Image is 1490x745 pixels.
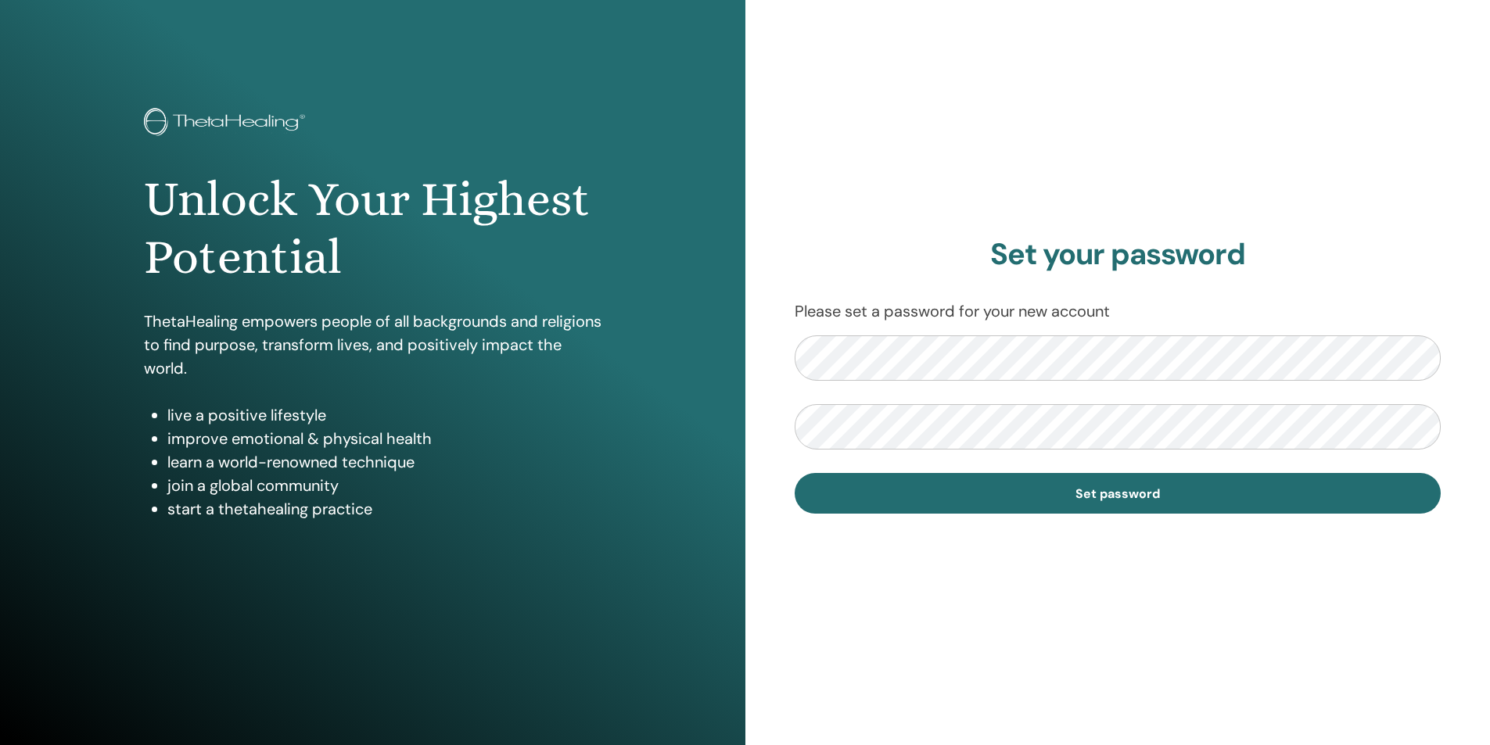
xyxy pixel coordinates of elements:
h1: Unlock Your Highest Potential [144,170,601,287]
li: improve emotional & physical health [167,427,601,450]
li: learn a world-renowned technique [167,450,601,474]
p: Please set a password for your new account [795,299,1442,323]
h2: Set your password [795,237,1442,273]
span: Set password [1075,485,1160,502]
li: join a global community [167,474,601,497]
li: live a positive lifestyle [167,403,601,427]
li: start a thetahealing practice [167,497,601,521]
p: ThetaHealing empowers people of all backgrounds and religions to find purpose, transform lives, a... [144,310,601,380]
button: Set password [795,473,1442,514]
